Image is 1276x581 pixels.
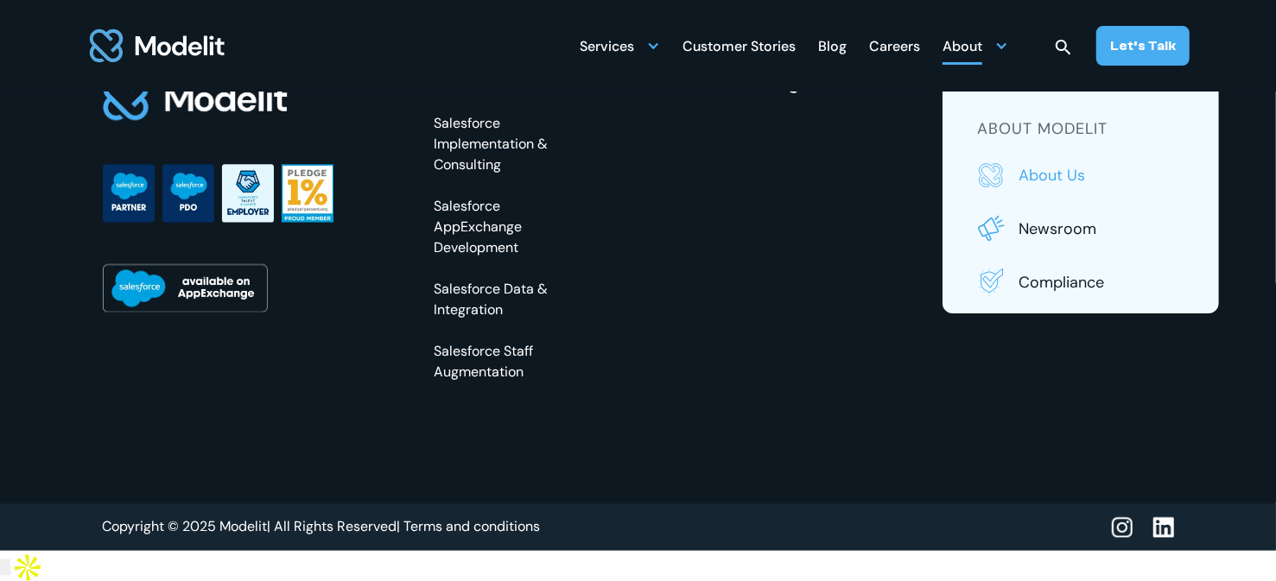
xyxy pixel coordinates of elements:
[682,28,796,62] a: Customer Stories
[1019,164,1184,186] p: About us
[435,114,550,176] a: Salesforce Implementation & Consulting
[977,215,1184,243] a: Newsroom
[580,31,634,65] div: Services
[1096,26,1190,66] a: Let’s Talk
[943,92,1219,313] nav: About
[1019,271,1184,294] p: Compliance
[275,518,397,536] span: All Rights Reserved
[1019,218,1184,240] p: Newsroom
[869,28,920,62] a: Careers
[1110,36,1176,55] div: Let’s Talk
[943,28,1008,62] div: About
[682,31,796,65] div: Customer Stories
[943,31,982,65] div: About
[435,74,550,93] div: Services
[103,74,289,123] img: footer logo
[1112,517,1133,539] img: instagram icon
[977,161,1184,189] a: About us
[977,117,1184,141] h5: about modelit
[397,518,401,536] span: |
[580,28,660,62] div: Services
[1153,517,1174,539] img: linkedin icon
[103,518,401,537] div: Copyright © 2025 Modelit
[435,197,550,259] a: Salesforce AppExchange Development
[435,280,550,321] a: Salesforce Data & Integration
[818,31,847,65] div: Blog
[268,518,271,536] span: |
[977,268,1184,296] a: Compliance
[869,31,920,65] div: Careers
[818,28,847,62] a: Blog
[86,19,228,73] a: home
[404,518,541,537] a: Terms and conditions
[435,342,550,383] a: Salesforce Staff Augmentation
[86,19,228,73] img: modelit logo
